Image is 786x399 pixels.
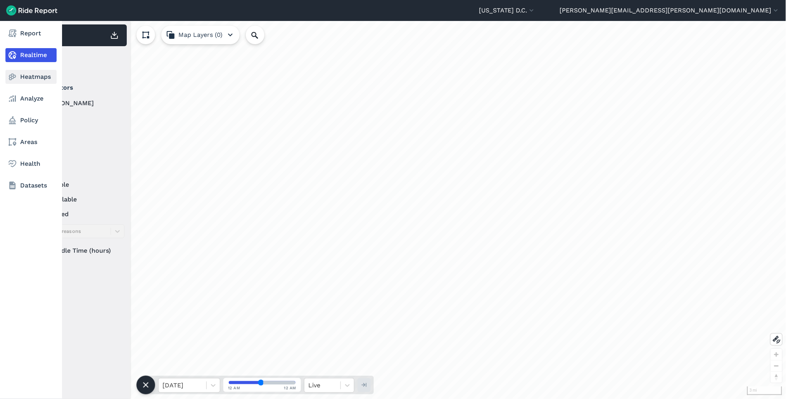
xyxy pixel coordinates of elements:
[284,385,297,391] span: 12 AM
[31,195,124,204] label: unavailable
[479,6,536,15] button: [US_STATE] D.C.
[5,26,57,40] a: Report
[5,135,57,149] a: Areas
[5,157,57,171] a: Health
[6,5,57,16] img: Ride Report
[5,179,57,193] a: Datasets
[31,143,124,152] label: Veo
[31,210,124,219] label: reserved
[228,385,240,391] span: 12 AM
[246,26,277,44] input: Search Location or Vehicles
[28,50,127,74] div: Filter
[5,48,57,62] a: Realtime
[31,180,124,189] label: available
[31,128,124,137] label: Spin
[5,70,57,84] a: Heatmaps
[31,77,123,99] summary: Operators
[31,158,123,180] summary: Status
[25,21,786,399] div: loading
[5,92,57,106] a: Analyze
[31,244,124,258] div: Idle Time (hours)
[31,99,124,108] label: [PERSON_NAME]
[161,26,240,44] button: Map Layers (0)
[5,113,57,127] a: Policy
[31,113,124,123] label: Lime
[560,6,780,15] button: [PERSON_NAME][EMAIL_ADDRESS][PERSON_NAME][DOMAIN_NAME]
